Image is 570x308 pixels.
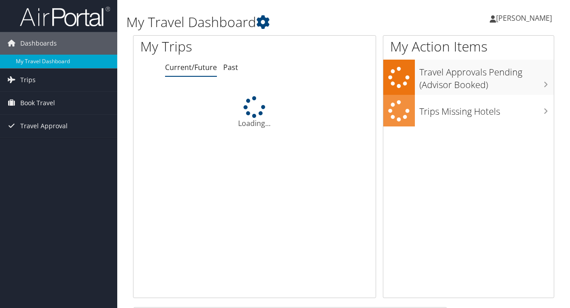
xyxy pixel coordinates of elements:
h1: My Travel Dashboard [126,13,416,32]
h3: Travel Approvals Pending (Advisor Booked) [419,61,554,91]
a: Current/Future [165,62,217,72]
div: Loading... [133,96,376,129]
h3: Trips Missing Hotels [419,101,554,118]
a: [PERSON_NAME] [490,5,561,32]
span: Trips [20,69,36,91]
span: Travel Approval [20,115,68,137]
span: Book Travel [20,92,55,114]
h1: My Action Items [383,37,554,56]
h1: My Trips [140,37,268,56]
a: Past [223,62,238,72]
img: airportal-logo.png [20,6,110,27]
span: Dashboards [20,32,57,55]
a: Trips Missing Hotels [383,95,554,127]
a: Travel Approvals Pending (Advisor Booked) [383,60,554,94]
span: [PERSON_NAME] [496,13,552,23]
